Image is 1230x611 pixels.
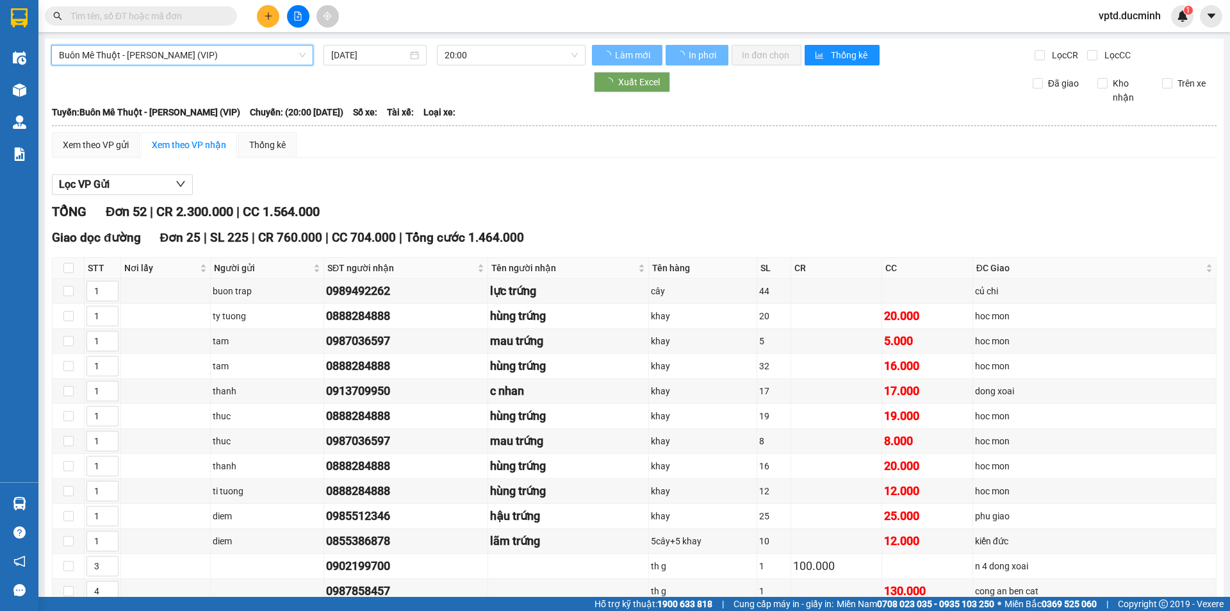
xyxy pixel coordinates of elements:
button: aim [316,5,339,28]
sup: 1 [1184,6,1193,15]
span: file-add [293,12,302,21]
div: hùng trứng [490,457,646,475]
span: search [53,12,62,21]
div: kiến đức [975,534,1214,548]
span: ĐC Giao [976,261,1203,275]
span: TỔNG [52,204,86,219]
button: Lọc VP Gửi [52,174,193,195]
div: 17 [759,384,789,398]
div: củ chi [975,284,1214,298]
span: | [236,204,240,219]
td: 0987036597 [324,429,488,454]
div: diem [213,534,322,548]
input: 14/08/2025 [331,48,407,62]
span: ⚪️ [997,601,1001,607]
span: Xuất Excel [618,75,660,89]
div: hoc mon [975,484,1214,498]
strong: 1900 633 818 [657,599,712,609]
span: Trên xe [1172,76,1211,90]
span: loading [604,78,618,87]
img: logo-vxr [11,8,28,28]
span: Người gửi [214,261,311,275]
div: hậu trứng [490,507,646,525]
span: 1 [1186,6,1190,15]
div: th g [651,584,755,598]
div: 0913709950 [326,382,486,400]
div: khay [651,359,755,373]
span: Miền Bắc [1004,597,1097,611]
span: loading [602,51,613,60]
div: 25 [759,509,789,523]
div: thanh [213,384,322,398]
div: 44 [759,284,789,298]
span: | [204,230,207,245]
td: mau trứng [488,429,648,454]
div: 20.000 [884,457,971,475]
span: Lọc CR [1047,48,1080,62]
div: 5cây+5 khay [651,534,755,548]
div: Thống kê [249,138,286,152]
span: Đơn 25 [160,230,201,245]
div: hoc mon [975,359,1214,373]
div: diem [213,509,322,523]
div: mau trứng [490,332,646,350]
button: bar-chartThống kê [805,45,880,65]
div: 32 [759,359,789,373]
div: ty tuong [213,309,322,323]
div: 25.000 [884,507,971,525]
td: mau trứng [488,329,648,354]
span: Tổng cước 1.464.000 [406,230,524,245]
div: 0888284888 [326,482,486,500]
span: question-circle [13,526,26,539]
b: Tuyến: Buôn Mê Thuột - [PERSON_NAME] (VIP) [52,107,240,117]
span: Làm mới [615,48,652,62]
span: Thống kê [831,48,869,62]
input: Tìm tên, số ĐT hoặc mã đơn [70,9,222,23]
div: ti tuong [213,484,322,498]
span: CR 760.000 [258,230,322,245]
span: Số xe: [353,105,377,119]
div: 12.000 [884,482,971,500]
span: plus [264,12,273,21]
span: Giao dọc đường [52,230,141,245]
span: Buôn Mê Thuột - Hồ Chí Minh (VIP) [59,46,306,65]
div: hoc mon [975,334,1214,348]
div: khay [651,384,755,398]
button: plus [257,5,279,28]
div: th g [651,559,755,573]
td: 0888284888 [324,304,488,329]
div: 5 [759,334,789,348]
div: khay [651,309,755,323]
span: SL 225 [210,230,249,245]
span: Đã giao [1043,76,1084,90]
div: hoc mon [975,434,1214,448]
div: c nhan [490,382,646,400]
span: CR 2.300.000 [156,204,233,219]
td: lực trứng [488,279,648,304]
div: 0888284888 [326,457,486,475]
div: 130.000 [884,582,971,600]
div: n 4 dong xoai [975,559,1214,573]
div: khay [651,484,755,498]
div: Xem theo VP gửi [63,138,129,152]
div: thuc [213,434,322,448]
td: 0987036597 [324,329,488,354]
td: 0888284888 [324,479,488,504]
span: Kho nhận [1108,76,1152,105]
div: phu giao [975,509,1214,523]
div: 0888284888 [326,357,486,375]
td: 0855386878 [324,529,488,554]
div: 20 [759,309,789,323]
span: Hỗ trợ kỹ thuật: [594,597,712,611]
span: Chuyến: (20:00 [DATE]) [250,105,343,119]
div: 0987858457 [326,582,486,600]
span: down [176,179,186,189]
td: lãm trứng [488,529,648,554]
th: Tên hàng [649,258,757,279]
td: 0989492262 [324,279,488,304]
div: 8.000 [884,432,971,450]
div: buon trap [213,284,322,298]
div: hoc mon [975,459,1214,473]
div: 1 [759,559,789,573]
td: 0888284888 [324,354,488,379]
